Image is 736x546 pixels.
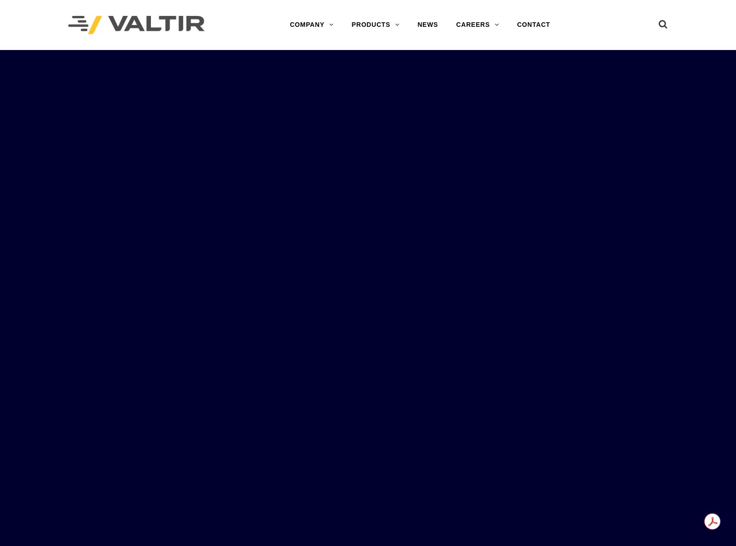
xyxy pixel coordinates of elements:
a: COMPANY [281,16,343,34]
a: CAREERS [447,16,508,34]
a: PRODUCTS [343,16,409,34]
img: Valtir [68,16,205,35]
a: CONTACT [508,16,559,34]
a: NEWS [408,16,447,34]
